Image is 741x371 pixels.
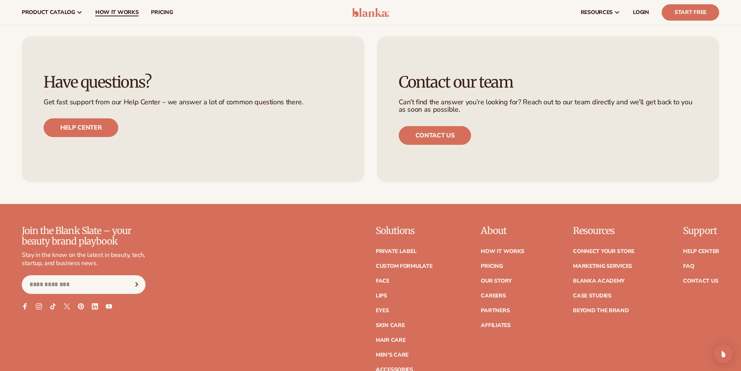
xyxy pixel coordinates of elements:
a: Blanka Academy [573,278,625,284]
a: Hair Care [376,338,405,343]
span: pricing [151,9,173,16]
a: Affiliates [481,323,510,328]
p: Solutions [376,226,433,236]
a: Start Free [662,4,719,21]
p: Resources [573,226,634,236]
a: Custom formulate [376,264,433,269]
p: Join the Blank Slate – your beauty brand playbook [22,226,145,246]
h3: Have questions? [44,74,343,91]
a: Contact Us [683,278,718,284]
p: Support [683,226,719,236]
p: Can’t find the answer you’re looking for? Reach out to our team directly and we’ll get back to yo... [399,98,698,114]
a: Lips [376,293,387,299]
a: Case Studies [573,293,611,299]
h3: Contact our team [399,74,698,91]
a: Careers [481,293,506,299]
p: Stay in the know on the latest in beauty, tech, startup, and business news. [22,251,145,267]
p: About [481,226,524,236]
a: Help Center [683,249,719,254]
a: Help center [44,118,118,137]
p: Get fast support from our Help Center – we answer a lot of common questions there. [44,98,343,106]
span: resources [581,9,613,16]
a: Partners [481,308,510,313]
a: How It Works [481,249,524,254]
a: Private label [376,249,416,254]
a: Contact us [399,126,471,145]
a: Beyond the brand [573,308,629,313]
a: Men's Care [376,352,408,358]
span: LOGIN [633,9,649,16]
div: Open Intercom Messenger [714,345,733,363]
a: Face [376,278,389,284]
a: Skin Care [376,323,405,328]
a: Pricing [481,264,503,269]
a: Eyes [376,308,389,313]
img: logo [352,8,389,17]
a: Our Story [481,278,512,284]
a: FAQ [683,264,694,269]
span: product catalog [22,9,75,16]
a: Marketing services [573,264,632,269]
a: Connect your store [573,249,634,254]
button: Subscribe [128,275,145,294]
span: How It Works [95,9,139,16]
